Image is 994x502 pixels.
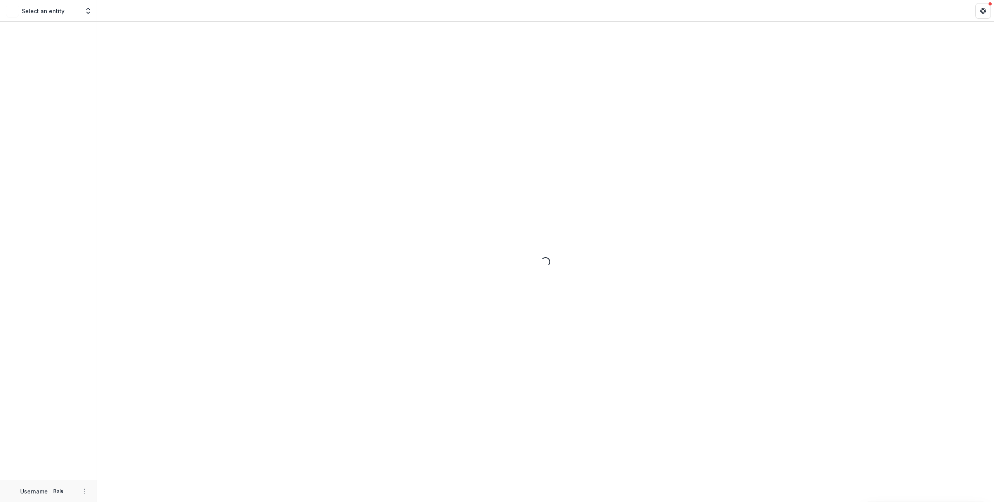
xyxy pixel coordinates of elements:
[80,486,89,496] button: More
[975,3,991,19] button: Get Help
[51,488,66,495] p: Role
[22,7,64,15] p: Select an entity
[20,487,48,495] p: Username
[83,3,94,19] button: Open entity switcher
